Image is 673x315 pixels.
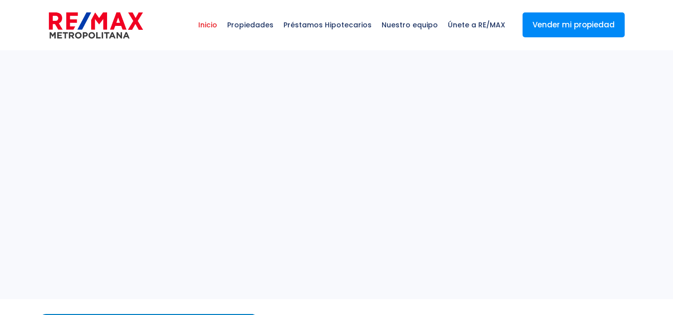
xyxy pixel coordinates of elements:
img: remax-metropolitana-logo [49,10,143,40]
a: Vender mi propiedad [523,12,625,37]
span: Únete a RE/MAX [443,10,510,40]
span: Préstamos Hipotecarios [278,10,377,40]
span: Propiedades [222,10,278,40]
span: Nuestro equipo [377,10,443,40]
span: Inicio [193,10,222,40]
